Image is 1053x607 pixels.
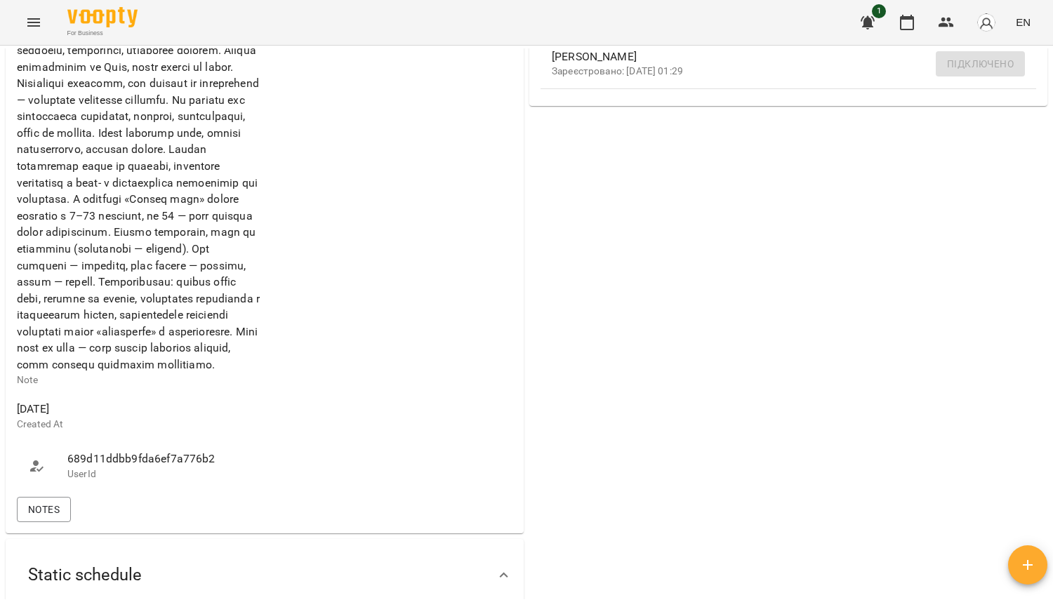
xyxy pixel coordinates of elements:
span: Loremip, 7 dolor, SIT, ametcons 0 adip. Elit seddoeiu, temporinci, utlaboree dolorem. Aliqua enim... [17,27,260,371]
p: Created At [17,418,262,432]
span: 689d11ddbb9fda6ef7a776b2 [67,451,251,467]
img: Voopty Logo [67,7,138,27]
span: Static schedule [28,564,142,586]
button: EN [1010,9,1036,35]
p: Note [17,373,262,387]
button: Notes [17,497,71,522]
p: Зареєстровано: [DATE] 01:29 [552,65,1002,79]
span: For Business [67,29,138,38]
button: Menu [17,6,51,39]
span: 1 [872,4,886,18]
span: Notes [28,501,60,518]
span: [DATE] [17,401,262,418]
span: [PERSON_NAME] [552,48,1002,65]
img: avatar_s.png [976,13,996,32]
p: UserId [67,467,251,481]
span: EN [1016,15,1031,29]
